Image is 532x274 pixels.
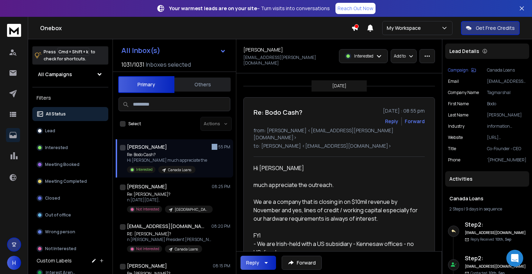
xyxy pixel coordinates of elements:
p: Lead Details [449,48,479,55]
p: [EMAIL_ADDRESS][PERSON_NAME][DOMAIN_NAME] [243,55,335,66]
p: website [448,135,463,140]
h6: [EMAIL_ADDRESS][DOMAIN_NAME] [465,230,526,235]
p: from: [PERSON_NAME] <[EMAIL_ADDRESS][PERSON_NAME][DOMAIN_NAME]> [254,127,425,141]
h1: Canada Loans [449,195,525,202]
label: Select [128,121,141,127]
p: industry [448,123,464,129]
p: Email [448,79,459,84]
p: [DATE] : 08:55 pm [383,107,425,114]
p: Tagmarshal [487,90,526,95]
p: All Status [46,111,66,117]
p: Closed [45,195,60,201]
button: All Campaigns [32,67,108,81]
div: FYI [254,231,419,240]
h1: [PERSON_NAME] [127,143,167,151]
h3: Custom Labels [37,257,72,264]
button: H [7,256,21,270]
button: Forward [282,256,322,270]
p: Hi [PERSON_NAME] much appreciate the [127,158,207,163]
p: [DATE] [332,83,346,89]
p: Company Name [448,90,479,95]
p: Get Free Credits [476,25,515,32]
button: Get Free Credits [461,21,520,35]
p: 08:25 PM [212,184,230,189]
h6: [EMAIL_ADDRESS][DOMAIN_NAME] [465,264,526,269]
p: information technology & services [487,123,526,129]
span: 9 days in sequence [466,206,502,212]
button: Not Interested [32,242,108,256]
p: Reach Out Now [338,5,373,12]
p: First Name [448,101,469,107]
button: Others [174,77,231,92]
p: Bodo [487,101,526,107]
p: 08:55 PM [212,144,230,150]
h6: Step 2 : [465,254,526,262]
div: - We are Irish-held with a US subsidiary - Kennesaw offices - no US directors [254,240,419,256]
button: Lead [32,124,108,138]
p: to: [PERSON_NAME] <[EMAIL_ADDRESS][DOMAIN_NAME]> [254,142,425,149]
span: 1031 / 1031 [121,60,145,69]
p: Phone [448,157,460,163]
p: Interested [354,53,373,59]
p: Out of office [45,212,71,218]
h1: Re: Bodo Cash? [254,107,302,117]
p: Wrong person [45,229,75,235]
p: Canada Loans [175,247,198,252]
p: 08:15 PM [213,263,230,269]
p: n [DATE][DATE], [127,197,211,203]
p: RE: [PERSON_NAME]? [127,231,211,237]
p: Interested [136,167,153,172]
h1: [PERSON_NAME] [127,183,167,190]
div: Activities [445,171,529,187]
h1: [PERSON_NAME] [127,262,167,269]
h1: [EMAIL_ADDRESS][DOMAIN_NAME] [127,223,204,230]
p: Campaign [448,67,468,73]
button: Primary [118,76,174,93]
button: All Inbox(s) [116,44,232,58]
p: [PERSON_NAME] [487,112,526,118]
button: Out of office [32,208,108,222]
p: Canada Loans [487,67,526,73]
h6: Step 2 : [465,220,526,229]
h1: All Inbox(s) [121,47,160,54]
p: Not Interested [136,207,159,212]
div: much appreciate the outreach. [254,181,419,189]
h1: Onebox [40,24,351,32]
button: Reply [241,256,276,270]
p: [GEOGRAPHIC_DATA] + US Loans [175,207,209,212]
h1: All Campaigns [38,71,72,78]
p: Interested [45,145,68,151]
p: Re: Bodo Cash? [127,152,207,158]
img: logo [7,24,21,37]
span: Cmd + Shift + k [57,48,89,56]
p: Press to check for shortcuts. [44,48,95,62]
div: Open Intercom Messenger [506,250,523,267]
p: [EMAIL_ADDRESS][PERSON_NAME][DOMAIN_NAME] [487,79,526,84]
p: Add to [394,53,406,59]
p: – Turn visits into conversations [169,5,330,12]
div: Forward [405,118,425,125]
a: Reach Out Now [335,3,376,14]
button: Closed [32,191,108,205]
p: My Workspace [387,25,424,32]
button: Interested [32,141,108,155]
p: Meeting Booked [45,162,79,167]
strong: Your warmest leads are on your site [169,5,257,12]
h3: Inboxes selected [146,60,191,69]
p: Not Interested [136,246,159,252]
p: Reply Received [470,237,511,242]
p: [URL][DOMAIN_NAME] [487,135,526,140]
p: Re: [PERSON_NAME]? [127,192,211,197]
h3: Filters [32,93,108,103]
p: Co-Founder - CEO [487,146,526,152]
button: Meeting Booked [32,158,108,172]
span: 2 Steps [449,206,463,212]
p: 08:20 PM [211,223,230,229]
p: Meeting Completed [45,179,87,184]
span: 10th, Sep [495,237,511,242]
p: Lead [45,128,55,134]
button: Reply [385,118,398,125]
